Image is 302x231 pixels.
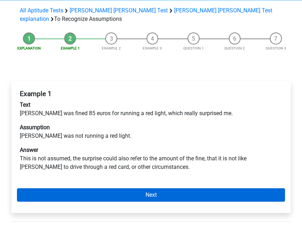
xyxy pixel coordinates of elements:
[20,101,282,118] p: [PERSON_NAME] was fined 85 euros for running a red light, which really surprised me.
[183,46,204,50] a: Question 1
[20,101,30,108] b: Text
[17,6,285,23] div: To Recognize Assumptions
[20,146,282,171] p: This is not assumed, the surprise could also refer to the amount of the fine, that it is not like...
[70,7,168,14] a: [PERSON_NAME] [PERSON_NAME] Test
[20,7,63,14] a: All Aptitude Tests
[224,46,245,50] a: Question 2
[20,124,50,131] b: Assumption
[17,188,285,202] a: Next
[17,46,41,50] a: Explanation
[20,147,38,153] b: Answer
[61,46,80,50] a: Example 1
[102,46,121,50] a: Example 2
[143,46,162,50] a: Example 3
[20,90,52,98] b: Example 1
[20,123,282,140] p: [PERSON_NAME] was not running a red light.
[266,46,286,50] a: Question 3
